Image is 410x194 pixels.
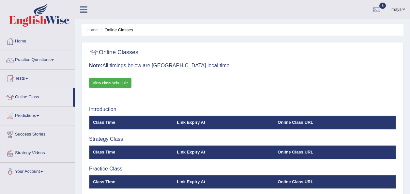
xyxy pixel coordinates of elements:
th: Link Expiry At [173,175,274,189]
a: Success Stories [0,125,75,142]
th: Online Class URL [274,116,396,129]
a: Your Account [0,163,75,179]
a: Home [86,27,98,32]
th: Class Time [89,175,174,189]
h3: Practice Class [89,166,396,172]
h2: Online Classes [89,48,138,57]
th: Link Expiry At [173,116,274,129]
th: Online Class URL [274,145,396,159]
h3: Strategy Class [89,136,396,142]
th: Class Time [89,116,174,129]
a: Predictions [0,107,75,123]
th: Class Time [89,145,174,159]
h3: All timings below are [GEOGRAPHIC_DATA] local time [89,63,396,69]
b: Note: [89,63,102,68]
th: Link Expiry At [173,145,274,159]
a: Home [0,32,75,49]
li: Online Classes [99,27,133,33]
a: Strategy Videos [0,144,75,160]
a: Tests [0,70,75,86]
a: Online Class [0,88,73,105]
h3: Introduction [89,106,396,112]
span: 8 [379,3,386,9]
a: View class schedule [89,78,131,88]
th: Online Class URL [274,175,396,189]
a: Practice Questions [0,51,75,67]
